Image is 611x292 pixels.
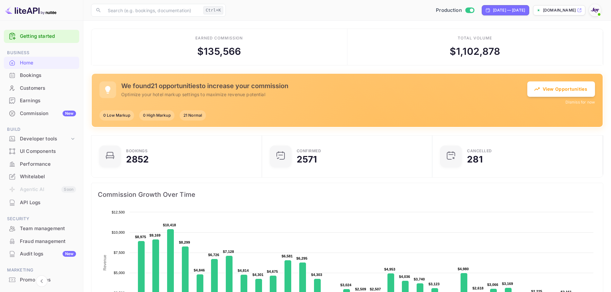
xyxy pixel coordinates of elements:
[4,171,79,183] div: Whitelabel
[20,148,76,155] div: UI Components
[203,6,223,14] div: Ctrl+K
[543,7,576,13] p: [DOMAIN_NAME]
[194,268,205,272] text: $4,846
[20,173,76,180] div: Whitelabel
[20,225,76,232] div: Team management
[4,69,79,82] div: Bookings
[267,270,278,273] text: $4,675
[527,81,595,97] button: View Opportunities
[112,230,125,234] text: $10,000
[121,82,527,90] h5: We found 21 opportunities to increase your commission
[4,158,79,170] a: Performance
[565,99,595,105] button: Dismiss for now
[414,277,425,281] text: $3,740
[4,95,79,107] div: Earnings
[355,287,366,291] text: $2,509
[502,282,513,286] text: $3,169
[4,126,79,133] span: Build
[20,33,76,40] a: Getting started
[112,210,125,214] text: $12,500
[4,196,79,208] a: API Logs
[98,189,597,200] span: Commission Growth Over Time
[297,149,321,153] div: Confirmed
[4,107,79,119] a: CommissionNew
[433,7,477,14] div: Switch to Sandbox mode
[126,155,149,164] div: 2852
[238,269,249,272] text: $4,814
[135,235,146,239] text: $8,975
[450,44,500,59] div: $ 1,102,878
[4,30,79,43] div: Getting started
[311,273,322,277] text: $4,303
[340,283,352,287] text: $3,024
[20,276,76,284] div: Promo codes
[4,222,79,235] div: Team management
[20,161,76,168] div: Performance
[4,215,79,222] span: Security
[4,145,79,158] div: UI Components
[4,95,79,106] a: Earnings
[103,255,107,271] text: Revenue
[20,85,76,92] div: Customers
[20,72,76,79] div: Bookings
[20,97,76,104] div: Earnings
[104,4,201,17] input: Search (e.g. bookings, documentation)
[282,254,293,258] text: $6,581
[20,110,76,117] div: Commission
[163,223,176,227] text: $10,418
[139,113,174,118] span: 0 High Markup
[4,69,79,81] a: Bookings
[195,35,243,41] div: Earned commission
[20,238,76,245] div: Fraud management
[296,256,308,260] text: $6,295
[114,271,125,275] text: $5,000
[370,287,381,291] text: $2,507
[4,82,79,94] a: Customers
[436,7,462,14] span: Production
[429,282,440,286] text: $3,123
[4,82,79,95] div: Customers
[4,274,79,286] a: Promo codes
[4,145,79,157] a: UI Components
[179,240,190,244] text: $8,299
[4,222,79,234] a: Team management
[467,155,482,164] div: 281
[4,57,79,69] a: Home
[590,5,600,15] img: With Joy
[208,253,219,257] text: $6,726
[36,275,47,287] button: Collapse navigation
[63,251,76,257] div: New
[384,267,395,271] text: $4,953
[297,155,317,164] div: 2571
[4,267,79,274] span: Marketing
[4,158,79,171] div: Performance
[20,199,76,206] div: API Logs
[487,283,498,287] text: $3,066
[4,235,79,247] a: Fraud management
[223,250,234,254] text: $7,128
[493,7,525,13] div: [DATE] — [DATE]
[458,35,492,41] div: Total volume
[20,135,70,143] div: Developer tools
[197,44,241,59] div: $ 135,566
[252,273,264,277] text: $4,301
[4,235,79,248] div: Fraud management
[4,248,79,260] a: Audit logsNew
[20,250,76,258] div: Audit logs
[4,49,79,56] span: Business
[472,286,484,290] text: $2,618
[149,233,161,237] text: $9,169
[399,275,410,279] text: $4,036
[4,171,79,182] a: Whitelabel
[467,149,492,153] div: CANCELLED
[121,91,527,98] p: Optimize your hotel markup settings to maximize revenue potential
[180,113,206,118] span: 21 Normal
[20,59,76,67] div: Home
[63,111,76,116] div: New
[5,5,56,15] img: LiteAPI logo
[114,251,125,254] text: $7,500
[99,113,134,118] span: 0 Low Markup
